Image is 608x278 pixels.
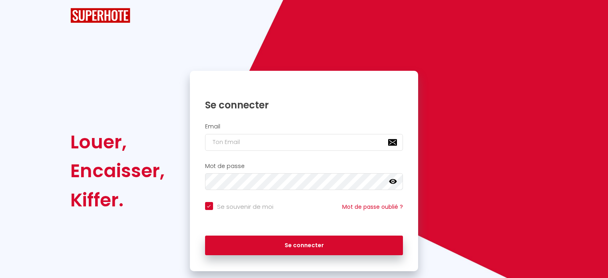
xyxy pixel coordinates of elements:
div: Encaisser, [70,156,165,185]
img: SuperHote logo [70,8,130,23]
h1: Se connecter [205,99,403,111]
button: Se connecter [205,236,403,256]
h2: Email [205,123,403,130]
a: Mot de passe oublié ? [342,203,403,211]
div: Louer, [70,128,165,156]
input: Ton Email [205,134,403,151]
div: Kiffer. [70,186,165,214]
h2: Mot de passe [205,163,403,170]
